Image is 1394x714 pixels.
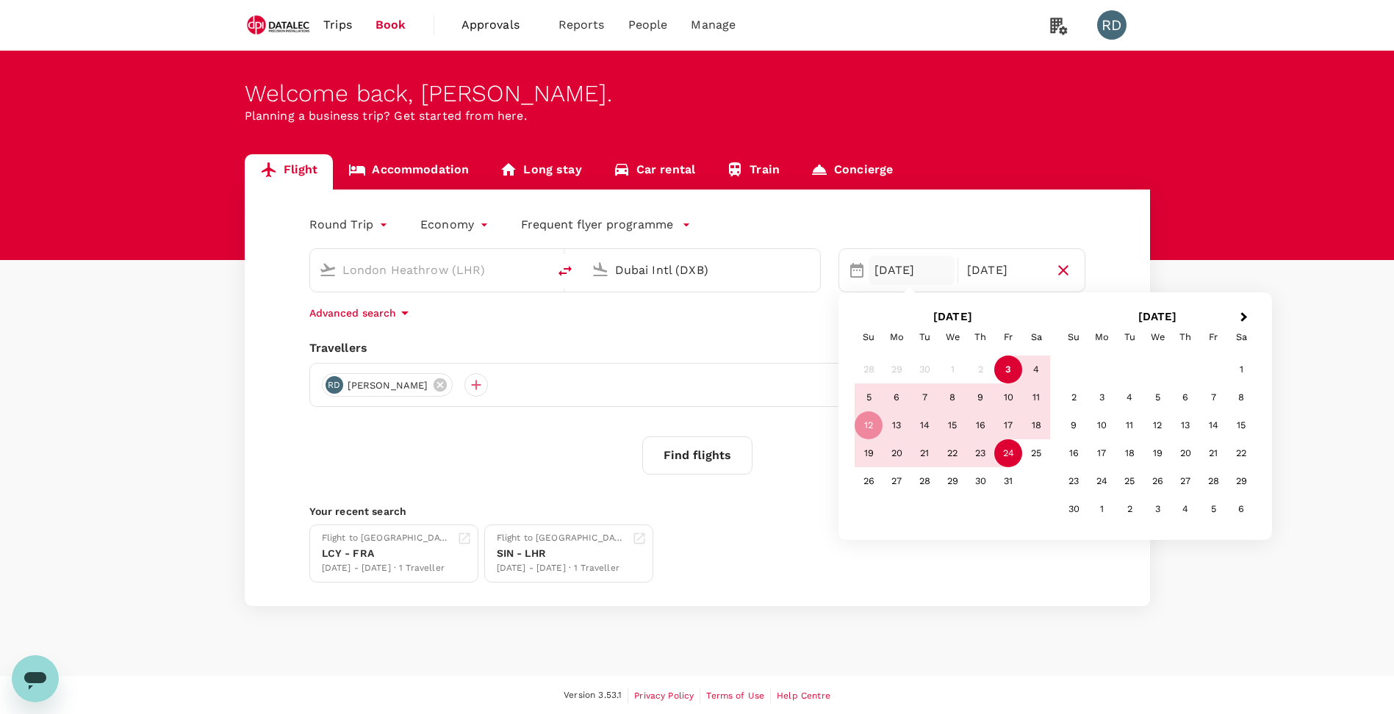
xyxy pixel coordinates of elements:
div: Round Trip [309,213,392,237]
a: Car rental [597,154,711,190]
div: Choose Thursday, December 4th, 2025 [1171,495,1199,523]
button: Open [810,268,813,271]
div: Choose Thursday, November 13th, 2025 [1171,411,1199,439]
div: Wednesday [938,323,966,351]
div: Not available Sunday, September 28th, 2025 [855,356,883,383]
div: Choose Tuesday, October 21st, 2025 [910,439,938,467]
div: Choose Thursday, November 6th, 2025 [1171,383,1199,411]
p: Your recent search [309,504,1085,519]
div: Choose Friday, December 5th, 2025 [1199,495,1227,523]
div: Choose Saturday, November 22nd, 2025 [1227,439,1255,467]
div: Choose Saturday, October 4th, 2025 [1022,356,1050,383]
p: Advanced search [309,306,396,320]
div: Monday [1088,323,1115,351]
div: Choose Wednesday, October 22nd, 2025 [938,439,966,467]
a: Long stay [484,154,597,190]
div: Choose Sunday, October 5th, 2025 [855,383,883,411]
div: SIN - LHR [497,546,626,561]
h2: [DATE] [850,310,1055,323]
div: Choose Friday, November 7th, 2025 [1199,383,1227,411]
div: Choose Saturday, November 15th, 2025 [1227,411,1255,439]
div: Choose Tuesday, October 14th, 2025 [910,411,938,439]
div: Choose Monday, October 27th, 2025 [883,467,910,495]
p: Frequent flyer programme [521,216,673,234]
div: [DATE] [869,256,955,285]
div: Choose Saturday, November 1st, 2025 [1227,356,1255,383]
button: delete [547,253,583,289]
div: Choose Tuesday, November 4th, 2025 [1115,383,1143,411]
div: Saturday [1227,323,1255,351]
div: Month November, 2025 [1060,356,1255,523]
div: Choose Friday, October 24th, 2025 [994,439,1022,467]
span: Help Centre [777,690,830,701]
h2: [DATE] [1055,310,1260,323]
div: Choose Saturday, October 18th, 2025 [1022,411,1050,439]
button: Next Month [1234,306,1257,330]
iframe: Button to launch messaging window [12,655,59,702]
div: Choose Thursday, October 16th, 2025 [966,411,994,439]
div: Economy [420,213,492,237]
div: Choose Saturday, November 29th, 2025 [1227,467,1255,495]
div: Not available Wednesday, October 1st, 2025 [938,356,966,383]
div: Choose Wednesday, November 5th, 2025 [1143,383,1171,411]
div: Choose Sunday, October 12th, 2025 [855,411,883,439]
div: Choose Sunday, November 9th, 2025 [1060,411,1088,439]
div: Choose Friday, October 17th, 2025 [994,411,1022,439]
div: Thursday [1171,323,1199,351]
span: Reports [558,16,605,34]
div: Tuesday [910,323,938,351]
span: Privacy Policy [634,690,694,701]
div: Choose Tuesday, November 25th, 2025 [1115,467,1143,495]
input: Going to [615,259,789,281]
div: RD [326,376,343,394]
a: Help Centre [777,688,830,704]
div: Choose Tuesday, October 7th, 2025 [910,383,938,411]
div: Choose Saturday, December 6th, 2025 [1227,495,1255,523]
div: Choose Monday, November 3rd, 2025 [1088,383,1115,411]
div: Choose Thursday, October 30th, 2025 [966,467,994,495]
div: [DATE] - [DATE] · 1 Traveller [322,561,451,576]
span: Version 3.53.1 [564,688,622,703]
img: DATALEC PRECISION INSTALLATIONS PTE. LTD. [245,9,312,41]
div: Choose Monday, November 10th, 2025 [1088,411,1115,439]
span: Trips [323,16,352,34]
div: Travellers [309,339,1085,357]
span: Book [376,16,406,34]
a: Terms of Use [706,688,764,704]
div: Not available Thursday, October 2nd, 2025 [966,356,994,383]
div: Choose Wednesday, October 29th, 2025 [938,467,966,495]
div: Tuesday [1115,323,1143,351]
a: Privacy Policy [634,688,694,704]
input: Depart from [342,259,517,281]
div: Choose Thursday, November 20th, 2025 [1171,439,1199,467]
div: Welcome back , [PERSON_NAME] . [245,80,1150,107]
div: Choose Tuesday, December 2nd, 2025 [1115,495,1143,523]
div: Sunday [855,323,883,351]
span: Terms of Use [706,690,764,701]
div: Choose Monday, October 6th, 2025 [883,383,910,411]
div: Choose Tuesday, October 28th, 2025 [910,467,938,495]
div: Choose Sunday, November 2nd, 2025 [1060,383,1088,411]
div: LCY - FRA [322,546,451,561]
div: Choose Wednesday, November 26th, 2025 [1143,467,1171,495]
div: Choose Saturday, October 11th, 2025 [1022,383,1050,411]
button: Frequent flyer programme [521,216,691,234]
div: Monday [883,323,910,351]
div: [DATE] - [DATE] · 1 Traveller [497,561,626,576]
div: Choose Friday, October 31st, 2025 [994,467,1022,495]
div: Choose Monday, November 24th, 2025 [1088,467,1115,495]
div: Friday [994,323,1022,351]
div: Month October, 2025 [855,356,1050,495]
div: Choose Sunday, November 16th, 2025 [1060,439,1088,467]
div: Choose Sunday, October 19th, 2025 [855,439,883,467]
div: Choose Wednesday, November 12th, 2025 [1143,411,1171,439]
div: Choose Friday, November 21st, 2025 [1199,439,1227,467]
div: Choose Wednesday, October 15th, 2025 [938,411,966,439]
div: Friday [1199,323,1227,351]
span: Approvals [461,16,535,34]
div: Choose Wednesday, November 19th, 2025 [1143,439,1171,467]
div: Choose Saturday, November 8th, 2025 [1227,383,1255,411]
div: Choose Thursday, October 23rd, 2025 [966,439,994,467]
div: Choose Wednesday, October 8th, 2025 [938,383,966,411]
div: RD[PERSON_NAME] [322,373,453,397]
